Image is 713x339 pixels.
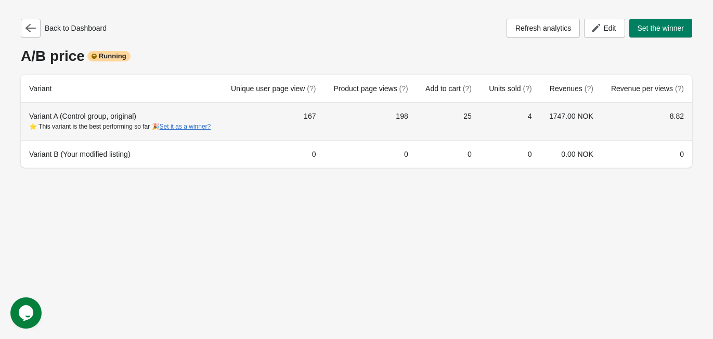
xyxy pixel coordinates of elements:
[611,84,684,93] span: Revenue per views
[480,103,540,140] td: 4
[602,103,692,140] td: 8.82
[602,140,692,168] td: 0
[550,84,593,93] span: Revenues
[515,24,571,32] span: Refresh analytics
[10,297,44,329] iframe: chat widget
[21,75,222,103] th: Variant
[629,19,693,37] button: Set the winner
[507,19,580,37] button: Refresh analytics
[638,24,684,32] span: Set the winner
[334,84,408,93] span: Product page views
[307,84,316,93] span: (?)
[29,111,213,132] div: Variant A (Control group, original)
[463,84,472,93] span: (?)
[87,51,131,61] div: Running
[489,84,531,93] span: Units sold
[417,103,480,140] td: 25
[324,103,416,140] td: 198
[231,84,316,93] span: Unique user page view
[585,84,593,93] span: (?)
[324,140,416,168] td: 0
[603,24,616,32] span: Edit
[29,121,213,132] div: ⭐ This variant is the best performing so far 🎉
[540,140,602,168] td: 0.00 NOK
[540,103,602,140] td: 1747.00 NOK
[21,48,692,65] div: A/B price
[160,123,211,130] button: Set it as a winner?
[21,19,107,37] div: Back to Dashboard
[417,140,480,168] td: 0
[480,140,540,168] td: 0
[523,84,532,93] span: (?)
[29,149,213,159] div: Variant B (Your modified listing)
[425,84,472,93] span: Add to cart
[222,140,325,168] td: 0
[584,19,625,37] button: Edit
[222,103,325,140] td: 167
[675,84,684,93] span: (?)
[399,84,408,93] span: (?)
